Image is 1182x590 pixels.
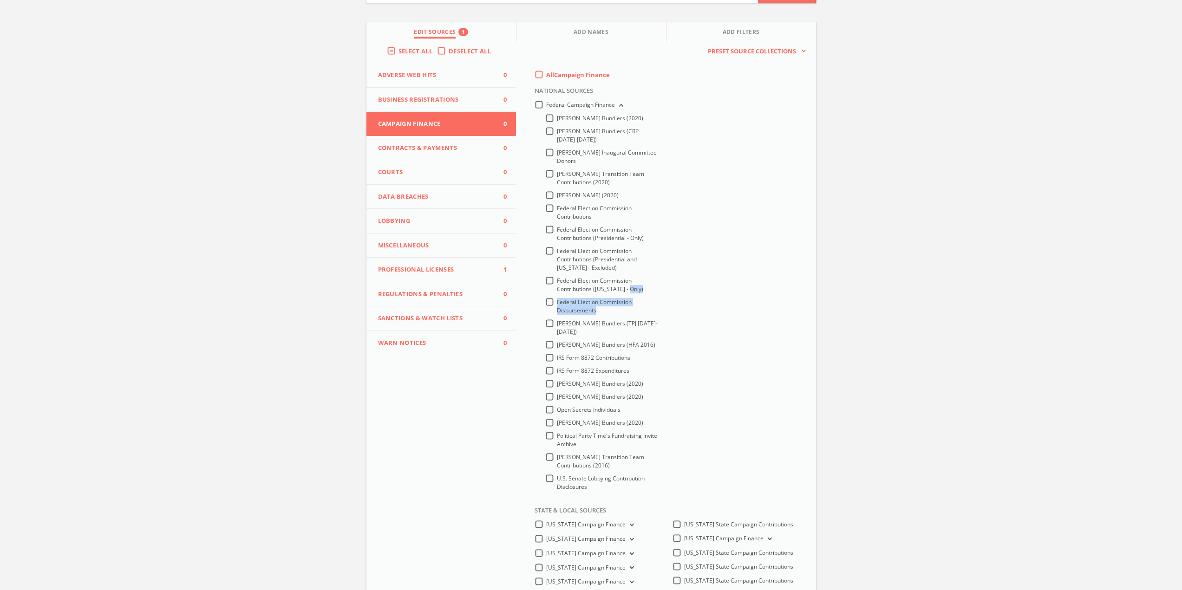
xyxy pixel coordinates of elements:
[557,191,619,199] span: [PERSON_NAME] (2020)
[557,298,632,314] span: Federal Election Commission Disbursements
[546,535,626,543] span: [US_STATE] Campaign Finance
[378,265,493,274] span: Professional Licenses
[378,216,493,226] span: Lobbying
[366,63,516,88] button: Adverse Web Hits0
[378,143,493,153] span: Contracts & Payments
[493,192,507,201] span: 0
[723,28,760,39] span: Add Filters
[493,95,507,104] span: 0
[366,282,516,307] button: Regulations & Penalties0
[557,393,643,401] span: [PERSON_NAME] Bundlers (2020)
[366,233,516,258] button: Miscellaneous0
[557,474,645,491] span: U.S. Senate Lobbying Contribution Disclosures
[493,265,507,274] span: 1
[378,168,493,177] span: Courts
[378,241,493,250] span: Miscellaneous
[546,549,626,557] span: [US_STATE] Campaign Finance
[366,331,516,355] button: WARN Notices0
[557,341,655,349] span: [PERSON_NAME] Bundlers (HFA 2016)
[684,520,793,528] span: [US_STATE] State Campaign Contributions
[528,506,606,520] span: State & Local Sources
[546,101,615,109] span: Federal Campaign Finance
[449,47,491,55] span: Deselect All
[528,86,593,100] span: National Sources
[557,127,639,143] span: [PERSON_NAME] Bundlers (CRP [DATE]-[DATE])
[684,534,764,542] span: [US_STATE] Campaign Finance
[626,564,636,572] button: [US_STATE] Campaign Finance
[378,314,493,323] span: Sanctions & Watch Lists
[557,432,657,448] span: Political Party Time's Fundraising Invite Archive
[557,406,620,414] span: Open Secrets Individuals
[493,119,507,129] span: 0
[615,101,625,110] button: Federal Campaign Finance
[378,338,493,348] span: WARN Notices
[493,143,507,153] span: 0
[516,22,666,42] button: Add Names
[557,380,643,388] span: [PERSON_NAME] Bundlers (2020)
[398,47,432,55] span: Select All
[366,112,516,136] button: Campaign Finance0
[546,577,626,585] span: [US_STATE] Campaign Finance
[414,28,456,39] span: Edit Sources
[574,28,608,39] span: Add Names
[366,88,516,112] button: Business Registrations0
[366,185,516,209] button: Data Breaches0
[546,520,626,528] span: [US_STATE] Campaign Finance
[557,277,643,293] span: Federal Election Commission Contributions ([US_STATE] - Only)
[378,71,493,80] span: Adverse Web Hits
[366,258,516,282] button: Professional Licenses1
[764,535,774,543] button: [US_STATE] Campaign Finance
[626,578,636,586] button: [US_STATE] Campaign Finance
[557,453,644,469] span: [PERSON_NAME] Transition Team Contributions (2016)
[557,226,644,242] span: Federal Election Commission Contributions (Presidential - Only)
[626,521,636,529] button: [US_STATE] Campaign Finance
[458,28,468,36] div: 1
[546,564,626,571] span: [US_STATE] Campaign Finance
[557,204,632,220] span: Federal Election Commission Contributions
[684,549,793,557] span: [US_STATE] State Campaign Contributions
[557,419,643,427] span: [PERSON_NAME] Bundlers (2020)
[366,160,516,185] button: Courts0
[703,47,806,56] button: Preset Source Collections
[703,47,801,56] span: Preset Source Collections
[626,550,636,558] button: [US_STATE] Campaign Finance
[557,367,629,375] span: IRS Form 8872 Expenditures
[493,241,507,250] span: 0
[557,247,637,272] span: Federal Election Commission Contributions (Presidential and [US_STATE] - Excluded)
[557,354,630,362] span: IRS Form 8872 Contributions
[493,216,507,226] span: 0
[366,136,516,161] button: Contracts & Payments0
[493,71,507,80] span: 0
[366,209,516,233] button: Lobbying0
[626,535,636,544] button: [US_STATE] Campaign Finance
[493,314,507,323] span: 0
[493,338,507,348] span: 0
[378,95,493,104] span: Business Registrations
[557,149,657,165] span: [PERSON_NAME] Inaugural Committee Donors
[366,306,516,331] button: Sanctions & Watch Lists0
[666,22,816,42] button: Add Filters
[557,114,643,122] span: [PERSON_NAME] Bundlers (2020)
[378,290,493,299] span: Regulations & Penalties
[684,577,793,584] span: [US_STATE] State Campaign Contributions
[366,22,516,42] button: Edit Sources1
[557,170,644,186] span: [PERSON_NAME] Transition Team Contributions (2020)
[557,319,658,336] span: [PERSON_NAME] Bundlers (TPJ [DATE]-[DATE])
[378,119,493,129] span: Campaign Finance
[684,563,793,571] span: [US_STATE] State Campaign Contributions
[493,290,507,299] span: 0
[546,71,610,79] span: All Campaign Finance
[493,168,507,177] span: 0
[378,192,493,201] span: Data Breaches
